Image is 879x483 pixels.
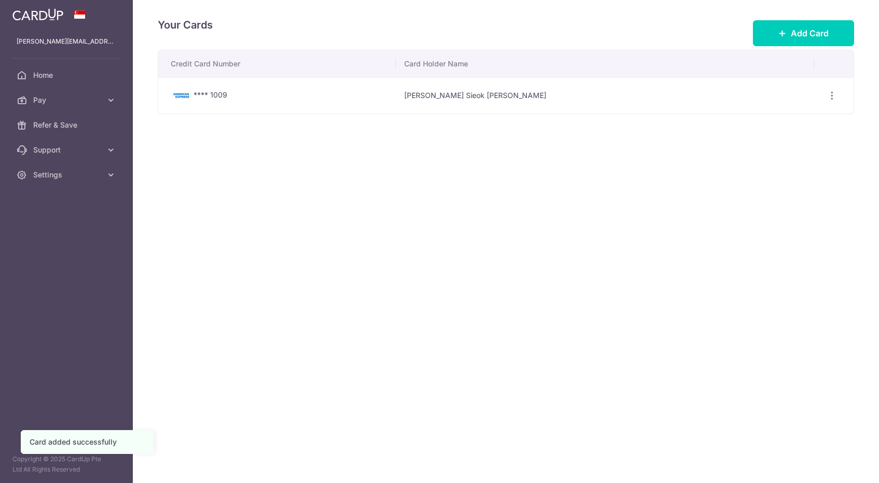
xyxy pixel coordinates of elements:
[12,8,63,21] img: CardUp
[33,95,102,105] span: Pay
[30,437,145,447] div: Card added successfully
[396,50,814,77] th: Card Holder Name
[396,77,814,114] td: [PERSON_NAME] Sieok [PERSON_NAME]
[17,36,116,47] p: [PERSON_NAME][EMAIL_ADDRESS][DOMAIN_NAME]
[33,145,102,155] span: Support
[791,27,829,39] span: Add Card
[812,452,869,478] iframe: Opens a widget where you can find more information
[158,50,396,77] th: Credit Card Number
[33,120,102,130] span: Refer & Save
[753,20,854,46] button: Add Card
[33,70,102,80] span: Home
[33,170,102,180] span: Settings
[158,17,213,33] h4: Your Cards
[171,89,191,102] img: Bank Card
